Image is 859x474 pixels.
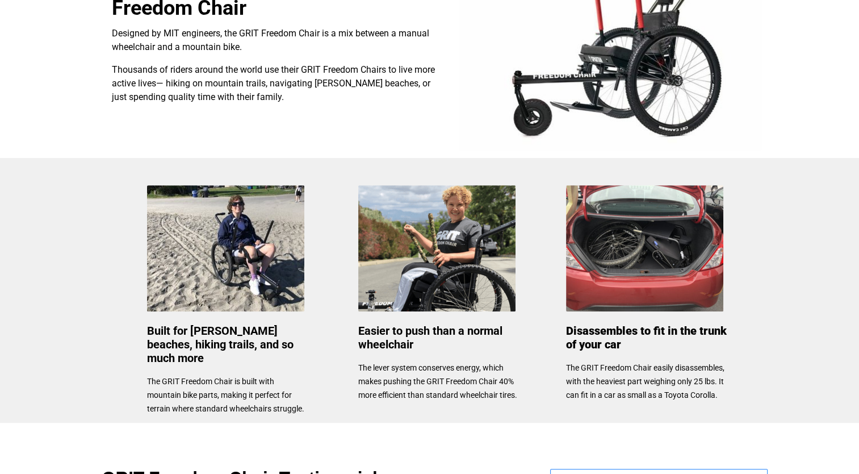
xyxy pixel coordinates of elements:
span: The GRIT Freedom Chair is built with mountain bike parts, making it perfect for terrain where sta... [147,377,304,413]
span: Thousands of riders around the world use their GRIT Freedom Chairs to live more active lives— hik... [112,64,435,102]
span: Designed by MIT engineers, the GRIT Freedom Chair is a mix between a manual wheelchair and a moun... [112,28,429,52]
span: Built for [PERSON_NAME] beaches, hiking trails, and so much more [147,324,294,365]
span: Disassembles to fit in the trunk of your car [566,324,727,351]
span: The lever system conserves energy, which makes pushing the GRIT Freedom Chair 40% more efficient ... [358,363,517,400]
span: Easier to push than a normal wheelchair [358,324,502,351]
input: Get more information [40,275,138,296]
span: The GRIT Freedom Chair easily disassembles, with the heaviest part weighing only 25 lbs. It can f... [566,363,724,400]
